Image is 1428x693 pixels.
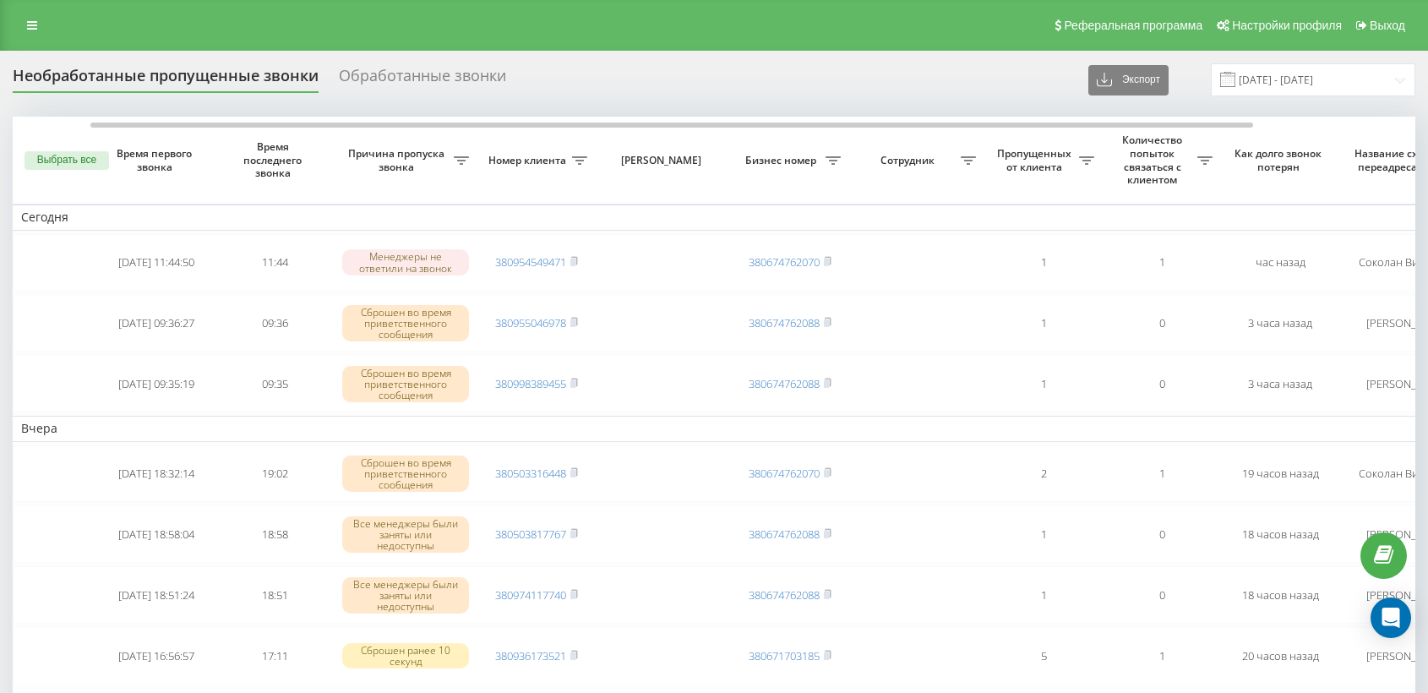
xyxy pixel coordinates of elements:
[342,366,469,403] div: Сброшен во время приветственного сообщения
[1103,295,1221,352] td: 0
[749,466,820,481] a: 380674762070
[749,648,820,663] a: 380671703185
[97,355,215,412] td: [DATE] 09:35:19
[739,154,826,167] span: Бизнес номер
[215,295,334,352] td: 09:36
[229,140,320,180] span: Время последнего звонка
[610,154,717,167] span: [PERSON_NAME]
[984,295,1103,352] td: 1
[1221,505,1339,563] td: 18 часов назад
[1221,445,1339,503] td: 19 часов назад
[486,154,572,167] span: Номер клиента
[495,315,566,330] a: 380955046978
[342,456,469,493] div: Сброшен во время приветственного сообщения
[97,566,215,624] td: [DATE] 18:51:24
[111,147,202,173] span: Время первого звонка
[1221,295,1339,352] td: 3 часа назад
[1232,19,1342,32] span: Настройки профиля
[1371,598,1411,638] div: Open Intercom Messenger
[215,445,334,503] td: 19:02
[1111,134,1197,186] span: Количество попыток связаться с клиентом
[1103,505,1221,563] td: 0
[984,234,1103,292] td: 1
[495,466,566,481] a: 380503316448
[215,355,334,412] td: 09:35
[1221,566,1339,624] td: 18 часов назад
[215,566,334,624] td: 18:51
[215,234,334,292] td: 11:44
[1103,234,1221,292] td: 1
[495,648,566,663] a: 380936173521
[495,527,566,542] a: 380503817767
[495,376,566,391] a: 380998389455
[97,445,215,503] td: [DATE] 18:32:14
[749,254,820,270] a: 380674762070
[97,627,215,685] td: [DATE] 16:56:57
[25,151,109,170] button: Выбрать все
[749,315,820,330] a: 380674762088
[342,516,469,554] div: Все менеджеры были заняты или недоступны
[1088,65,1169,95] button: Экспорт
[993,147,1079,173] span: Пропущенных от клиента
[342,643,469,668] div: Сброшен ранее 10 секунд
[97,505,215,563] td: [DATE] 18:58:04
[339,67,506,93] div: Обработанные звонки
[1064,19,1202,32] span: Реферальная программа
[1221,355,1339,412] td: 3 часа назад
[97,295,215,352] td: [DATE] 09:36:27
[215,627,334,685] td: 17:11
[1103,445,1221,503] td: 1
[13,67,319,93] div: Необработанные пропущенные звонки
[342,147,454,173] span: Причина пропуска звонка
[495,254,566,270] a: 380954549471
[749,587,820,603] a: 380674762088
[97,234,215,292] td: [DATE] 11:44:50
[1103,627,1221,685] td: 1
[1221,234,1339,292] td: час назад
[984,627,1103,685] td: 5
[1103,355,1221,412] td: 0
[984,355,1103,412] td: 1
[342,305,469,342] div: Сброшен во время приветственного сообщения
[1221,627,1339,685] td: 20 часов назад
[342,249,469,275] div: Менеджеры не ответили на звонок
[858,154,961,167] span: Сотрудник
[495,587,566,603] a: 380974117740
[749,376,820,391] a: 380674762088
[984,566,1103,624] td: 1
[749,527,820,542] a: 380674762088
[342,577,469,614] div: Все менеджеры были заняты или недоступны
[1235,147,1326,173] span: Как долго звонок потерян
[215,505,334,563] td: 18:58
[984,445,1103,503] td: 2
[1103,566,1221,624] td: 0
[984,505,1103,563] td: 1
[1370,19,1405,32] span: Выход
